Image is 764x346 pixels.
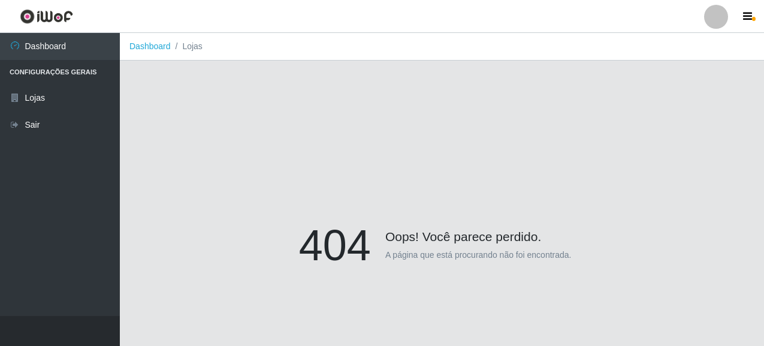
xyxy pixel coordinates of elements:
nav: breadcrumb [120,33,764,61]
img: CoreUI Logo [20,9,73,24]
a: Dashboard [129,41,171,51]
li: Lojas [171,40,203,53]
p: A página que está procurando não foi encontrada. [385,249,572,261]
h1: 404 [299,219,371,271]
h4: Oops! Você parece perdido. [299,219,585,244]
